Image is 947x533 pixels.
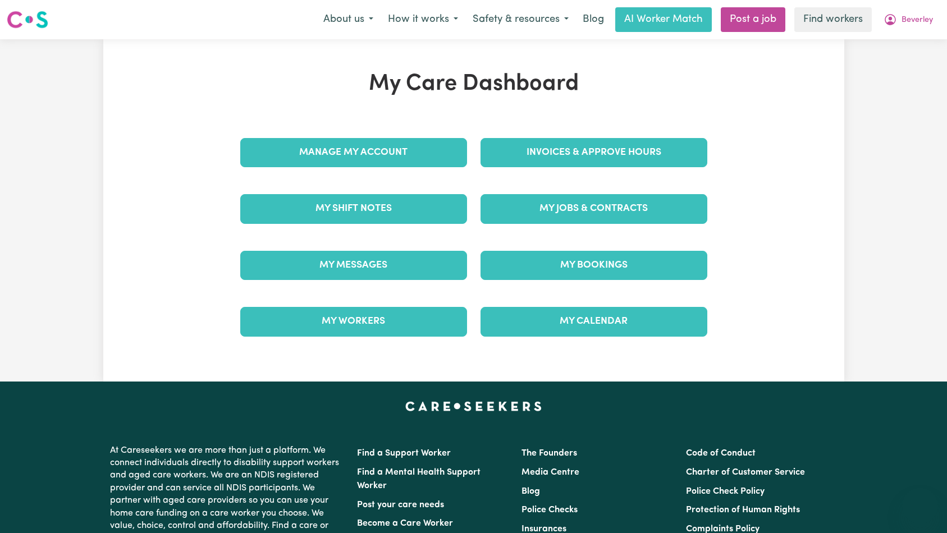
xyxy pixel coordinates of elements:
a: Protection of Human Rights [686,506,800,514]
h1: My Care Dashboard [234,71,714,98]
a: My Jobs & Contracts [481,194,707,223]
iframe: Button to launch messaging window [902,488,938,524]
a: My Shift Notes [240,194,467,223]
a: Find a Mental Health Support Worker [357,468,481,490]
a: Careseekers home page [405,402,542,411]
img: Careseekers logo [7,10,48,30]
a: Become a Care Worker [357,519,453,528]
a: Careseekers logo [7,7,48,33]
a: Find workers [794,7,872,32]
a: Code of Conduct [686,449,756,458]
a: AI Worker Match [615,7,712,32]
a: Police Checks [521,506,578,514]
a: Media Centre [521,468,579,477]
button: How it works [381,8,465,31]
a: Manage My Account [240,138,467,167]
span: Beverley [902,14,933,26]
a: My Calendar [481,307,707,336]
a: My Workers [240,307,467,336]
a: Charter of Customer Service [686,468,805,477]
a: Post a job [721,7,785,32]
a: Find a Support Worker [357,449,451,458]
button: Safety & resources [465,8,576,31]
a: The Founders [521,449,577,458]
a: Blog [521,487,540,496]
a: My Bookings [481,251,707,280]
button: My Account [876,8,940,31]
a: Police Check Policy [686,487,765,496]
a: My Messages [240,251,467,280]
a: Post your care needs [357,500,444,509]
a: Blog [576,7,611,32]
button: About us [316,8,381,31]
a: Invoices & Approve Hours [481,138,707,167]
